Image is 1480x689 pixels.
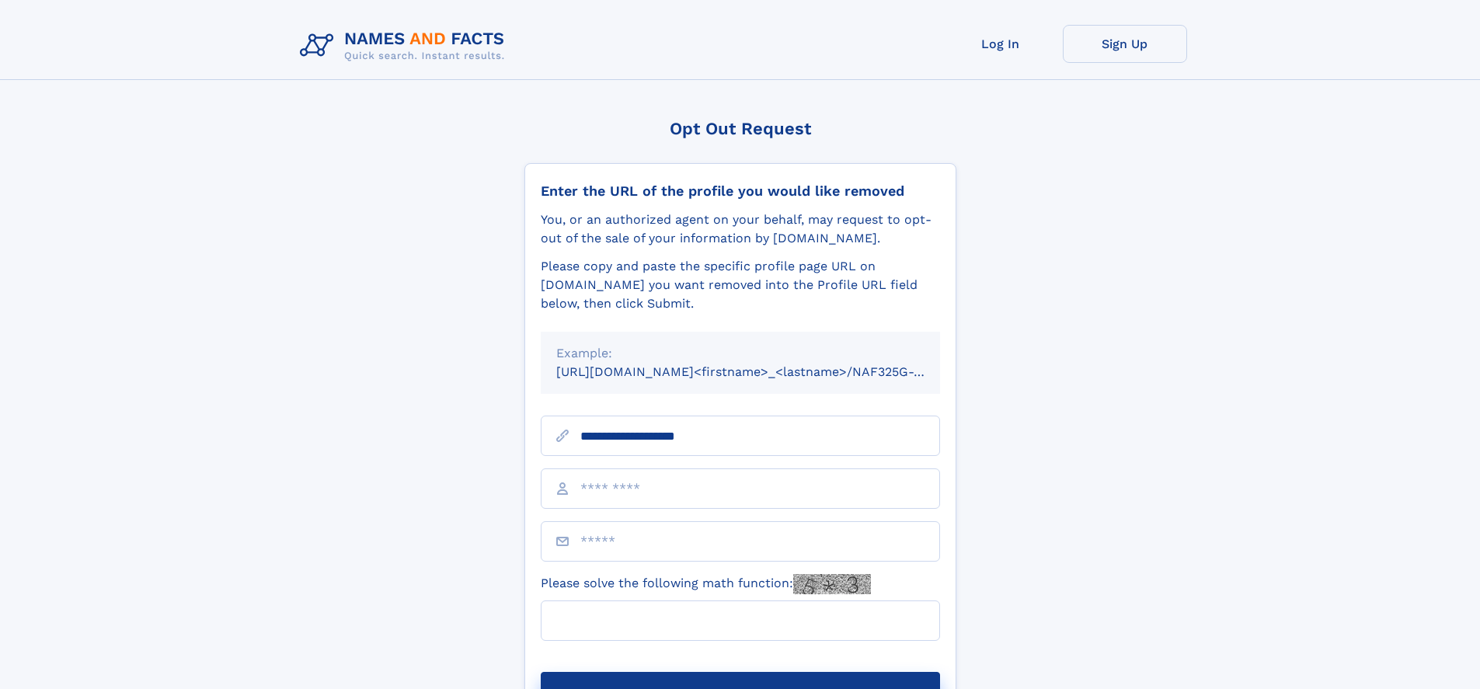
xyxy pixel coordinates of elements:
div: Example: [556,344,925,363]
a: Log In [938,25,1063,63]
div: You, or an authorized agent on your behalf, may request to opt-out of the sale of your informatio... [541,211,940,248]
div: Opt Out Request [524,119,956,138]
img: Logo Names and Facts [294,25,517,67]
label: Please solve the following math function: [541,574,871,594]
small: [URL][DOMAIN_NAME]<firstname>_<lastname>/NAF325G-xxxxxxxx [556,364,970,379]
div: Enter the URL of the profile you would like removed [541,183,940,200]
div: Please copy and paste the specific profile page URL on [DOMAIN_NAME] you want removed into the Pr... [541,257,940,313]
a: Sign Up [1063,25,1187,63]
